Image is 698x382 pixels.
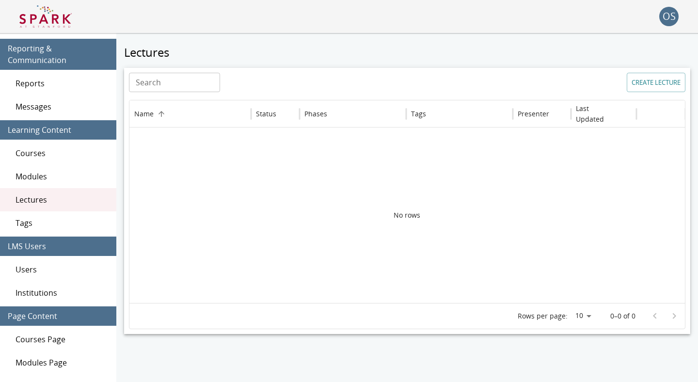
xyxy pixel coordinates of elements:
div: Name [134,109,154,118]
img: Logo of SPARK at Stanford [19,5,72,28]
p: Rows per page: [518,311,568,321]
span: Courses [16,147,109,159]
span: Page Content [8,310,109,322]
div: 10 [571,309,595,323]
h6: Last Updated [576,103,617,125]
div: Phases [304,109,327,118]
button: Sort [618,107,632,121]
button: Sort [550,107,564,121]
span: Learning Content [8,124,109,136]
button: Sort [328,107,342,121]
p: 0–0 of 0 [610,311,635,321]
span: Messages [16,101,109,112]
div: No rows [129,127,685,303]
button: account of current user [659,7,679,26]
div: OS [659,7,679,26]
button: Sort [155,107,168,121]
button: Create lecture [627,73,685,92]
span: Users [16,264,109,275]
span: Tags [16,217,109,229]
span: Courses Page [16,334,109,345]
button: Sort [427,107,441,121]
span: Modules Page [16,357,109,368]
span: Reporting & Communication [8,43,109,66]
span: Institutions [16,287,109,299]
h5: Lectures [124,45,690,60]
span: Modules [16,171,109,182]
div: Status [256,109,276,118]
div: Presenter [518,109,549,118]
button: Sort [277,107,291,121]
span: LMS Users [8,240,109,252]
div: Tags [411,109,426,118]
span: Reports [16,78,109,89]
span: Lectures [16,194,109,206]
